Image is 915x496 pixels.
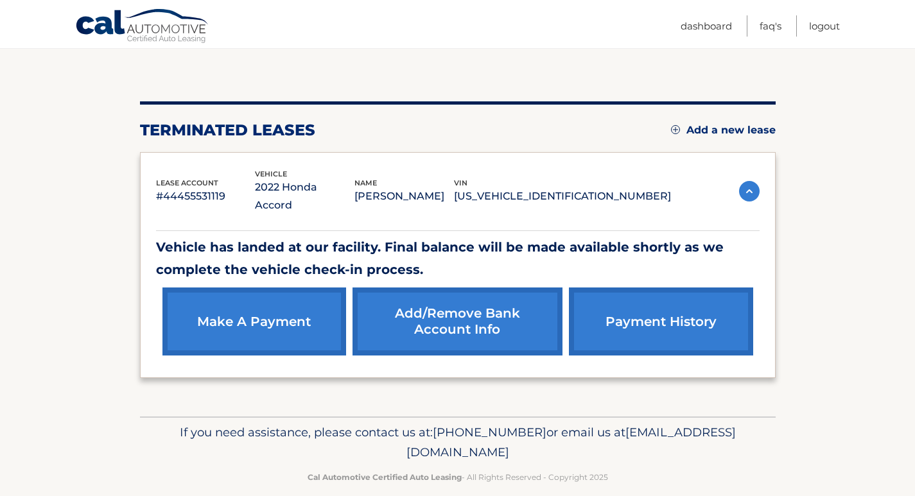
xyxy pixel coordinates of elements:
[809,15,840,37] a: Logout
[140,121,315,140] h2: terminated leases
[156,236,760,281] p: Vehicle has landed at our facility. Final balance will be made available shortly as we complete t...
[739,181,760,201] img: accordion-active.svg
[671,125,680,134] img: add.svg
[255,178,354,214] p: 2022 Honda Accord
[569,287,753,355] a: payment history
[148,470,767,484] p: - All Rights Reserved - Copyright 2025
[255,169,287,178] span: vehicle
[354,178,377,187] span: name
[353,287,562,355] a: Add/Remove bank account info
[681,15,732,37] a: Dashboard
[148,422,767,463] p: If you need assistance, please contact us at: or email us at
[75,8,210,46] a: Cal Automotive
[354,187,454,205] p: [PERSON_NAME]
[156,178,218,187] span: lease account
[162,287,346,355] a: make a payment
[760,15,781,37] a: FAQ's
[454,178,467,187] span: vin
[156,187,256,205] p: #44455531119
[433,425,546,440] span: [PHONE_NUMBER]
[671,124,776,137] a: Add a new lease
[308,472,462,482] strong: Cal Automotive Certified Auto Leasing
[454,187,671,205] p: [US_VEHICLE_IDENTIFICATION_NUMBER]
